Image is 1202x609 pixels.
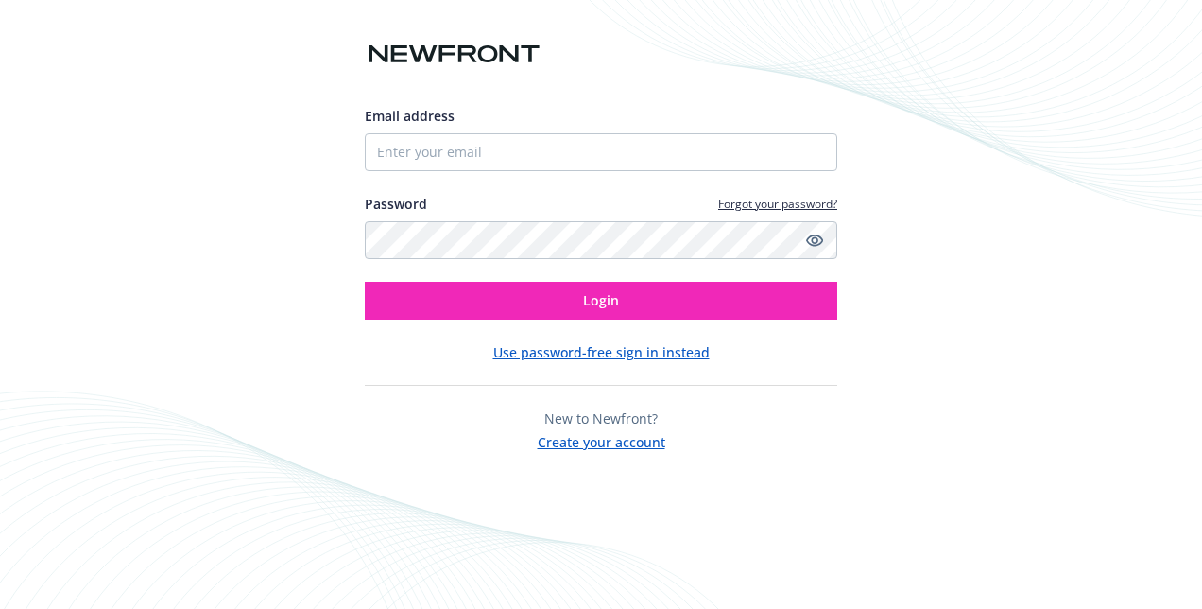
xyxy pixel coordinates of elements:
[493,342,710,362] button: Use password-free sign in instead
[365,282,837,320] button: Login
[365,221,837,259] input: Enter your password
[365,133,837,171] input: Enter your email
[538,428,665,452] button: Create your account
[365,107,455,125] span: Email address
[365,194,427,214] label: Password
[365,38,543,71] img: Newfront logo
[583,291,619,309] span: Login
[803,229,826,252] a: Show password
[718,196,837,212] a: Forgot your password?
[544,409,658,427] span: New to Newfront?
